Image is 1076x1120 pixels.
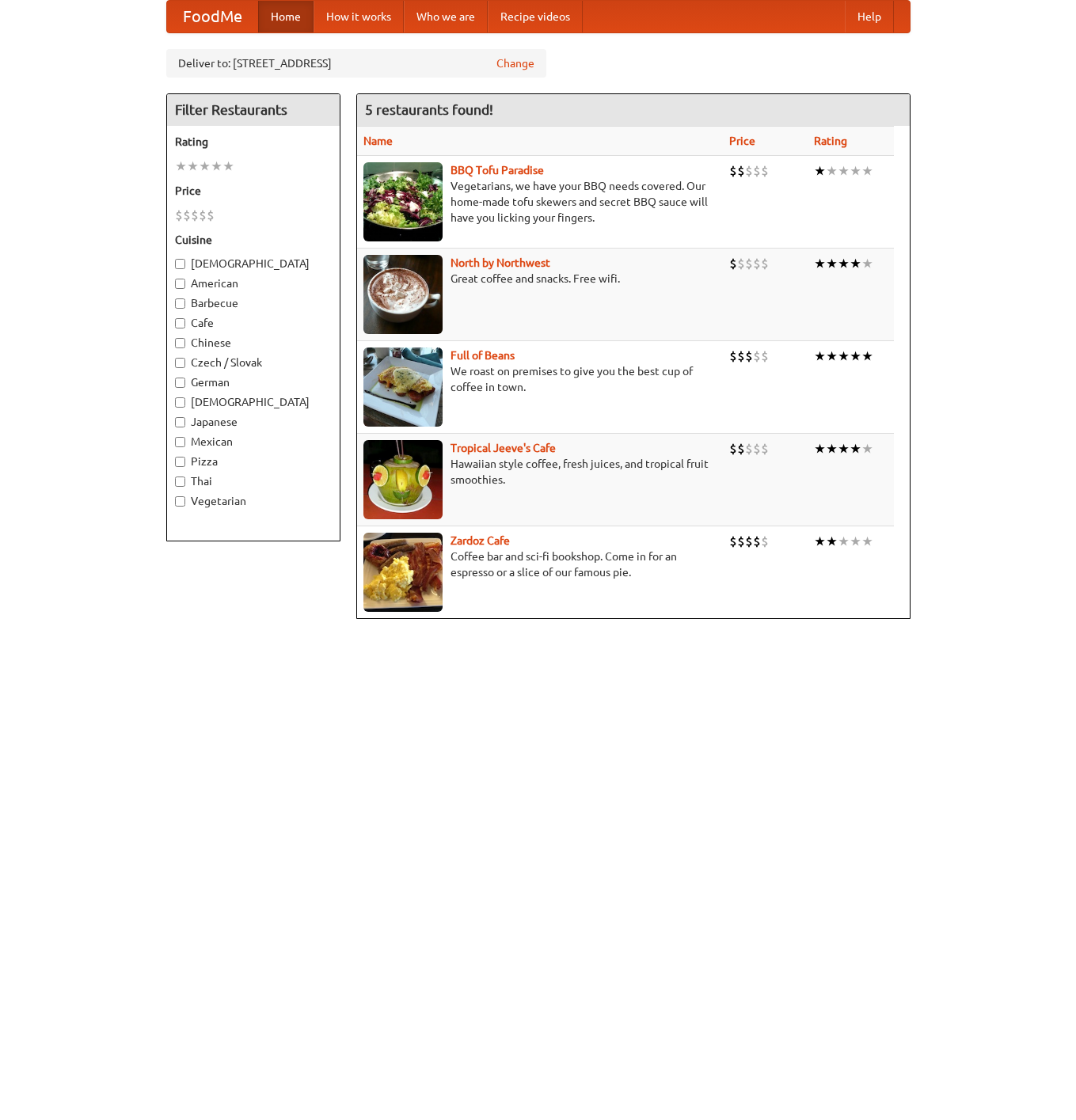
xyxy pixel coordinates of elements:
a: FoodMe [167,1,258,32]
li: ★ [175,158,187,175]
li: $ [745,347,753,365]
li: ★ [814,347,826,365]
input: Pizza [175,457,185,467]
li: ★ [850,162,861,180]
li: ★ [838,255,850,272]
li: $ [753,347,761,365]
li: $ [745,162,753,180]
li: ★ [814,440,826,457]
label: Thai [175,473,332,489]
li: $ [761,533,769,550]
li: $ [761,162,769,180]
label: Czech / Slovak [175,355,332,370]
li: $ [753,255,761,272]
li: ★ [838,162,850,180]
label: [DEMOGRAPHIC_DATA] [175,256,332,271]
li: ★ [826,255,838,272]
label: Cafe [175,315,332,331]
a: Zardoz Cafe [451,534,510,547]
li: $ [737,533,745,550]
li: ★ [187,158,199,175]
li: ★ [826,440,838,457]
input: Vegetarian [175,496,185,507]
p: We roast on premises to give you the best cup of coffee in town. [363,363,717,395]
li: ★ [850,255,861,272]
li: $ [761,347,769,365]
input: [DEMOGRAPHIC_DATA] [175,259,185,269]
li: ★ [211,158,222,175]
li: ★ [838,347,850,365]
li: ★ [222,158,234,175]
a: Who we are [404,1,488,32]
li: $ [761,440,769,457]
a: Help [845,1,894,32]
a: Rating [814,135,847,147]
li: ★ [850,533,861,550]
input: Cafe [175,318,185,328]
input: German [175,378,185,388]
li: ★ [826,162,838,180]
label: Chinese [175,335,332,351]
li: ★ [861,255,873,272]
li: ★ [826,347,838,365]
h5: Rating [175,134,332,150]
a: Home [258,1,314,32]
li: ★ [861,347,873,365]
label: Mexican [175,434,332,450]
input: Thai [175,476,185,487]
li: $ [729,255,737,272]
p: Great coffee and snacks. Free wifi. [363,271,717,287]
li: $ [175,207,183,224]
img: jeeves.jpg [363,440,443,519]
li: $ [729,347,737,365]
label: [DEMOGRAPHIC_DATA] [175,394,332,410]
li: ★ [199,158,211,175]
li: $ [207,207,215,224]
li: $ [199,207,207,224]
h5: Price [175,183,332,199]
a: Tropical Jeeve's Cafe [451,442,556,454]
p: Hawaiian style coffee, fresh juices, and tropical fruit smoothies. [363,456,717,488]
li: $ [737,255,745,272]
li: $ [737,347,745,365]
li: $ [191,207,199,224]
li: $ [729,533,737,550]
a: Recipe videos [488,1,583,32]
label: American [175,275,332,291]
a: Full of Beans [451,349,515,362]
li: $ [745,255,753,272]
a: BBQ Tofu Paradise [451,164,544,177]
a: Change [496,55,534,71]
input: American [175,279,185,289]
li: $ [729,440,737,457]
div: Deliver to: [STREET_ADDRESS] [166,49,546,78]
label: Pizza [175,454,332,469]
input: Mexican [175,437,185,447]
li: $ [729,162,737,180]
b: North by Northwest [451,256,550,269]
li: ★ [861,162,873,180]
li: $ [753,533,761,550]
li: $ [737,440,745,457]
a: How it works [314,1,404,32]
li: $ [737,162,745,180]
a: Price [729,135,755,147]
li: $ [745,533,753,550]
li: ★ [861,533,873,550]
a: Name [363,135,393,147]
li: $ [183,207,191,224]
li: ★ [838,533,850,550]
label: Vegetarian [175,493,332,509]
img: tofuparadise.jpg [363,162,443,241]
label: Barbecue [175,295,332,311]
input: Japanese [175,417,185,427]
h5: Cuisine [175,232,332,248]
label: German [175,374,332,390]
input: Barbecue [175,298,185,309]
input: Chinese [175,338,185,348]
li: ★ [814,533,826,550]
li: $ [753,162,761,180]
